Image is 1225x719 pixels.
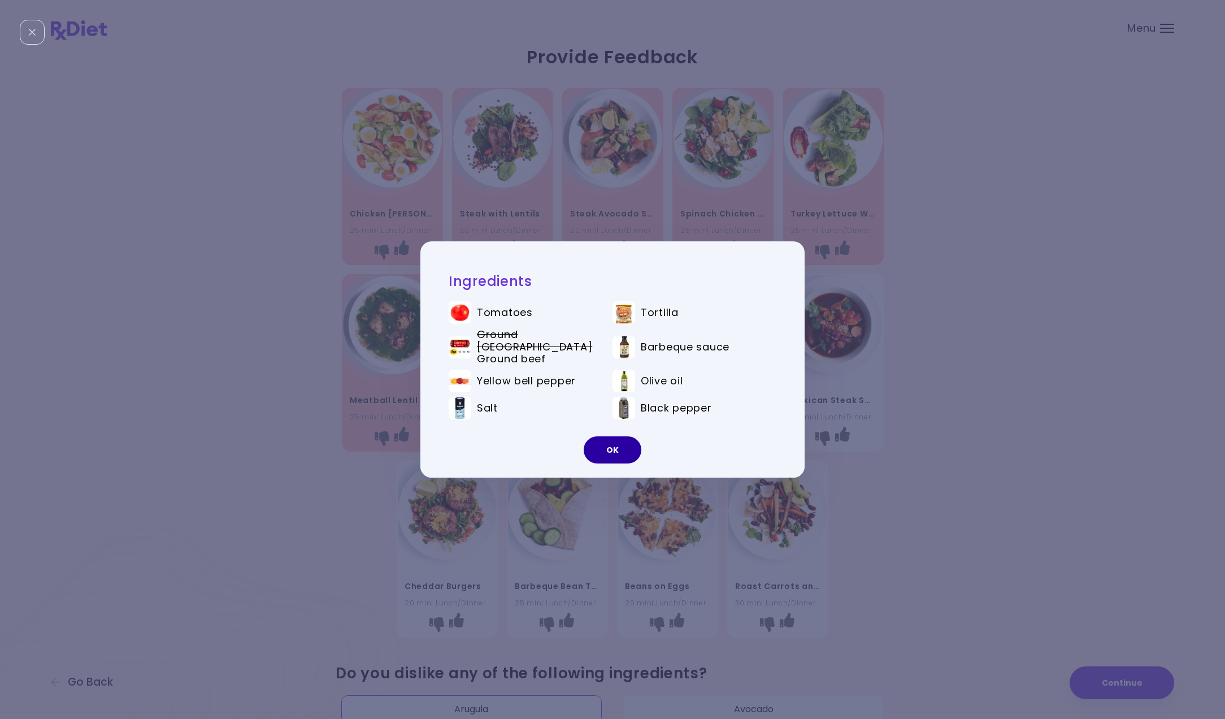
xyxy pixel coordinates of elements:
button: OK [584,436,641,464]
span: Yellow bell pepper [477,375,576,387]
span: Ground [GEOGRAPHIC_DATA] [477,328,596,353]
span: Ground beef [477,353,546,365]
span: Tortilla [641,306,679,319]
span: Barbeque sauce [641,341,729,353]
h2: Ingredients [449,272,776,290]
span: Olive oil [641,375,683,387]
div: Close [20,20,45,45]
span: Salt [477,402,498,414]
span: Tomatoes [477,306,533,319]
span: Black pepper [641,402,712,414]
